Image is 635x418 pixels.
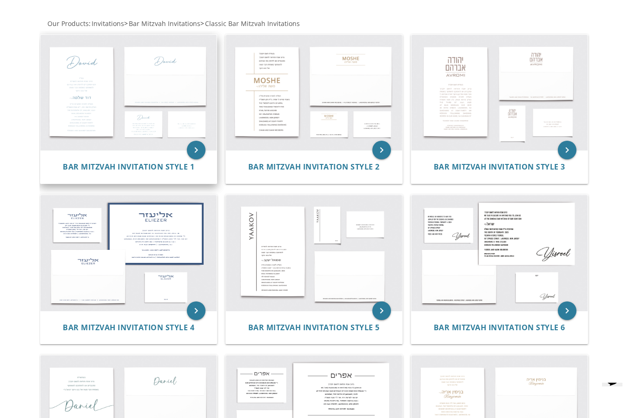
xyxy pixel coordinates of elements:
a: keyboard_arrow_right [558,141,576,159]
a: Classic Bar Mitzvah Invitations [204,19,300,28]
a: Bar Mitzvah Invitation Style 1 [63,163,194,171]
a: keyboard_arrow_right [372,141,391,159]
a: Bar Mitzvah Invitation Style 5 [248,323,380,332]
span: > [124,19,200,28]
img: Bar Mitzvah Invitation Style 4 [40,195,217,311]
a: Bar Mitzvah Invitation Style 6 [434,323,565,332]
a: Invitations [91,19,124,28]
span: Bar Mitzvah Invitations [129,19,200,28]
a: Bar Mitzvah Invitations [128,19,200,28]
span: Classic Bar Mitzvah Invitations [205,19,300,28]
span: Bar Mitzvah Invitation Style 3 [434,162,565,172]
span: Bar Mitzvah Invitation Style 1 [63,162,194,172]
a: keyboard_arrow_right [372,301,391,320]
img: Bar Mitzvah Invitation Style 6 [411,195,588,311]
a: Our Products [46,19,89,28]
a: Bar Mitzvah Invitation Style 3 [434,163,565,171]
img: Bar Mitzvah Invitation Style 5 [226,195,402,311]
span: Invitations [92,19,124,28]
a: keyboard_arrow_right [187,301,205,320]
div: : [40,19,317,28]
a: Bar Mitzvah Invitation Style 2 [248,163,380,171]
span: Bar Mitzvah Invitation Style 2 [248,162,380,172]
span: > [200,19,300,28]
img: Bar Mitzvah Invitation Style 1 [40,35,217,150]
img: Bar Mitzvah Invitation Style 2 [226,35,402,150]
span: Bar Mitzvah Invitation Style 4 [63,322,194,333]
img: Bar Mitzvah Invitation Style 3 [411,35,588,150]
span: Bar Mitzvah Invitation Style 6 [434,322,565,333]
a: keyboard_arrow_right [558,301,576,320]
span: Bar Mitzvah Invitation Style 5 [248,322,380,333]
a: keyboard_arrow_right [187,141,205,159]
iframe: chat widget [598,383,629,412]
a: Bar Mitzvah Invitation Style 4 [63,323,194,332]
